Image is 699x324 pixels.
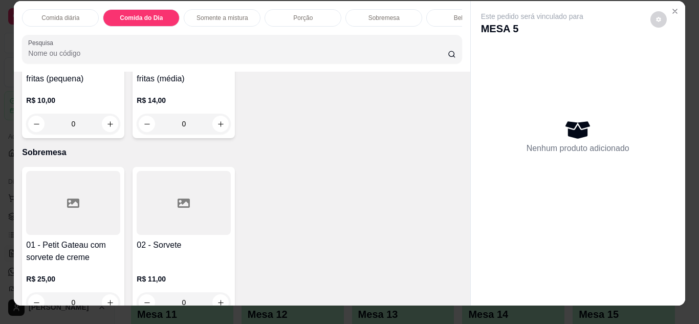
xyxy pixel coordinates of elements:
[26,95,120,105] p: R$ 10,00
[137,239,231,251] h4: 02 - Sorvete
[26,239,120,264] h4: 01 - Petit Gateau com sorvete de creme
[368,14,400,22] p: Sobremesa
[196,14,248,22] p: Somente a mistura
[22,146,462,159] p: Sobremesa
[28,48,448,58] input: Pesquisa
[139,294,155,311] button: decrease-product-quantity
[481,21,583,36] p: MESA 5
[139,116,155,132] button: decrease-product-quantity
[137,95,231,105] p: R$ 14,00
[41,14,79,22] p: Comida diária
[26,60,120,85] h4: 01 - Porção de batatas fritas (pequena)
[527,142,629,155] p: Nenhum produto adicionado
[212,294,229,311] button: increase-product-quantity
[667,3,683,19] button: Close
[212,116,229,132] button: increase-product-quantity
[293,14,313,22] p: Porção
[28,116,45,132] button: decrease-product-quantity
[650,11,667,28] button: decrease-product-quantity
[28,294,45,311] button: decrease-product-quantity
[137,60,231,85] h4: 02 - Porção de batatas fritas (média)
[481,11,583,21] p: Este pedido será vinculado para
[137,274,231,284] p: R$ 11,00
[120,14,163,22] p: Comida do Dia
[102,294,118,311] button: increase-product-quantity
[102,116,118,132] button: increase-product-quantity
[28,38,57,47] label: Pesquisa
[26,274,120,284] p: R$ 25,00
[454,14,476,22] p: Bebidas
